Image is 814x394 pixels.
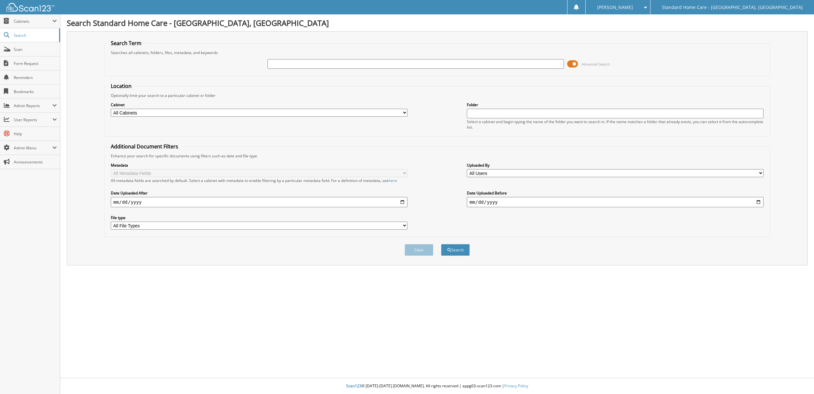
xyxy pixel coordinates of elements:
span: Scan123 [346,383,361,389]
label: Uploaded By [467,162,764,168]
span: Bookmarks [14,89,57,94]
label: Date Uploaded Before [467,190,764,196]
div: All metadata fields are searched by default. Select a cabinet with metadata to enable filtering b... [111,178,407,183]
legend: Additional Document Filters [108,143,181,150]
span: Admin Reports [14,103,52,108]
div: Optionally limit your search to a particular cabinet or folder [108,93,767,98]
label: Metadata [111,162,407,168]
div: © [DATE]-[DATE] [DOMAIN_NAME]. All rights reserved | appg03-scan123-com | [60,378,814,394]
span: Reminders [14,75,57,80]
input: start [111,197,407,207]
label: Cabinet [111,102,407,107]
legend: Location [108,83,135,90]
span: Scan [14,47,57,52]
div: Searches all cabinets, folders, files, metadata, and keywords [108,50,767,55]
span: Search [14,33,56,38]
input: end [467,197,764,207]
iframe: Chat Widget [782,363,814,394]
span: Advanced Search [582,62,610,67]
span: Form Request [14,61,57,66]
div: Select a cabinet and begin typing the name of the folder you want to search in. If the name match... [467,119,764,130]
span: Standard Home Care - [GEOGRAPHIC_DATA], [GEOGRAPHIC_DATA] [662,5,803,9]
span: Admin Menu [14,145,52,151]
a: here [389,178,397,183]
legend: Search Term [108,40,145,47]
button: Search [441,244,470,256]
label: File type [111,215,407,220]
a: Privacy Policy [504,383,528,389]
label: Date Uploaded After [111,190,407,196]
h1: Search Standard Home Care - [GEOGRAPHIC_DATA], [GEOGRAPHIC_DATA] [67,18,808,28]
span: Help [14,131,57,137]
span: User Reports [14,117,52,122]
label: Folder [467,102,764,107]
div: Enhance your search for specific documents using filters such as date and file type. [108,153,767,159]
span: Announcements [14,159,57,165]
button: Clear [405,244,433,256]
img: scan123-logo-white.svg [6,3,54,12]
span: [PERSON_NAME] [597,5,633,9]
span: Cabinets [14,19,52,24]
